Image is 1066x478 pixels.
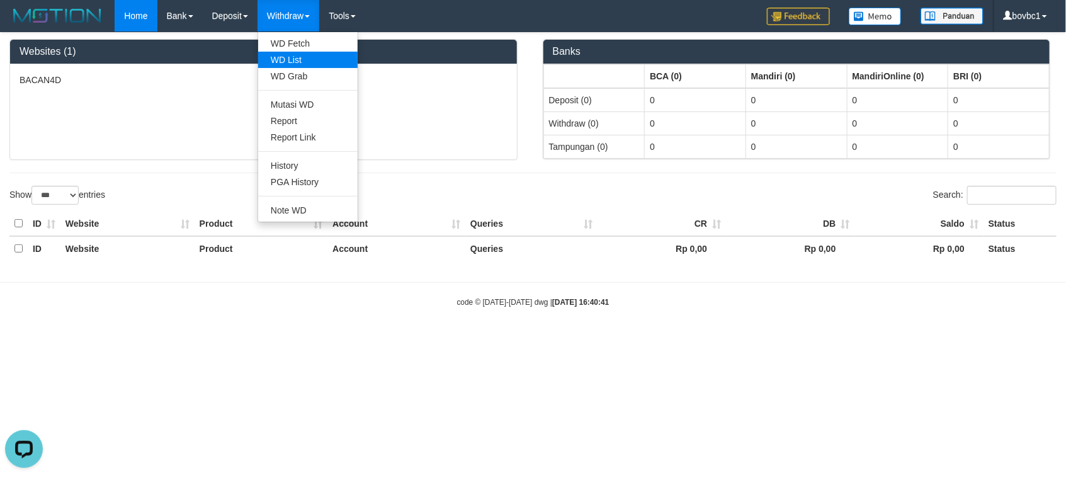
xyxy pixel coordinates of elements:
th: Group: activate to sort column ascending [645,64,746,88]
th: Product [195,212,328,236]
th: DB [726,212,854,236]
strong: [DATE] 16:40:41 [552,298,609,307]
th: Group: activate to sort column ascending [847,64,948,88]
h3: Websites (1) [20,46,507,57]
a: History [258,157,358,174]
td: 0 [746,111,847,135]
input: Search: [967,186,1057,205]
a: WD Fetch [258,35,358,52]
th: ID [28,212,60,236]
img: MOTION_logo.png [9,6,105,25]
a: PGA History [258,174,358,190]
a: Note WD [258,202,358,219]
th: ID [28,236,60,261]
th: Group: activate to sort column ascending [746,64,847,88]
a: WD Grab [258,68,358,84]
th: Status [984,236,1057,261]
td: 0 [847,135,948,158]
th: Account [327,236,465,261]
td: 0 [645,88,746,112]
td: 0 [948,135,1050,158]
p: BACAN4D [20,74,507,86]
th: Group: activate to sort column ascending [948,64,1050,88]
a: Report [258,113,358,129]
th: Rp 0,00 [855,236,984,261]
td: Withdraw (0) [543,111,645,135]
th: Queries [465,212,598,236]
td: 0 [645,135,746,158]
a: Report Link [258,129,358,145]
th: Saldo [855,212,984,236]
th: Account [327,212,465,236]
td: 0 [746,135,847,158]
td: 0 [847,111,948,135]
a: WD List [258,52,358,68]
button: Open LiveChat chat widget [5,5,43,43]
td: 0 [746,88,847,112]
a: Mutasi WD [258,96,358,113]
td: 0 [645,111,746,135]
img: Button%20Memo.svg [849,8,902,25]
th: Rp 0,00 [598,236,726,261]
th: Rp 0,00 [726,236,854,261]
label: Search: [933,186,1057,205]
td: Deposit (0) [543,88,645,112]
label: Show entries [9,186,105,205]
h3: Banks [553,46,1041,57]
th: Website [60,212,195,236]
th: Group: activate to sort column ascending [543,64,645,88]
select: Showentries [31,186,79,205]
th: Queries [465,236,598,261]
th: Product [195,236,328,261]
td: Tampungan (0) [543,135,645,158]
td: 0 [948,111,1050,135]
th: Website [60,236,195,261]
th: CR [598,212,726,236]
img: panduan.png [921,8,984,25]
td: 0 [948,88,1050,112]
img: Feedback.jpg [767,8,830,25]
td: 0 [847,88,948,112]
small: code © [DATE]-[DATE] dwg | [457,298,610,307]
th: Status [984,212,1057,236]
